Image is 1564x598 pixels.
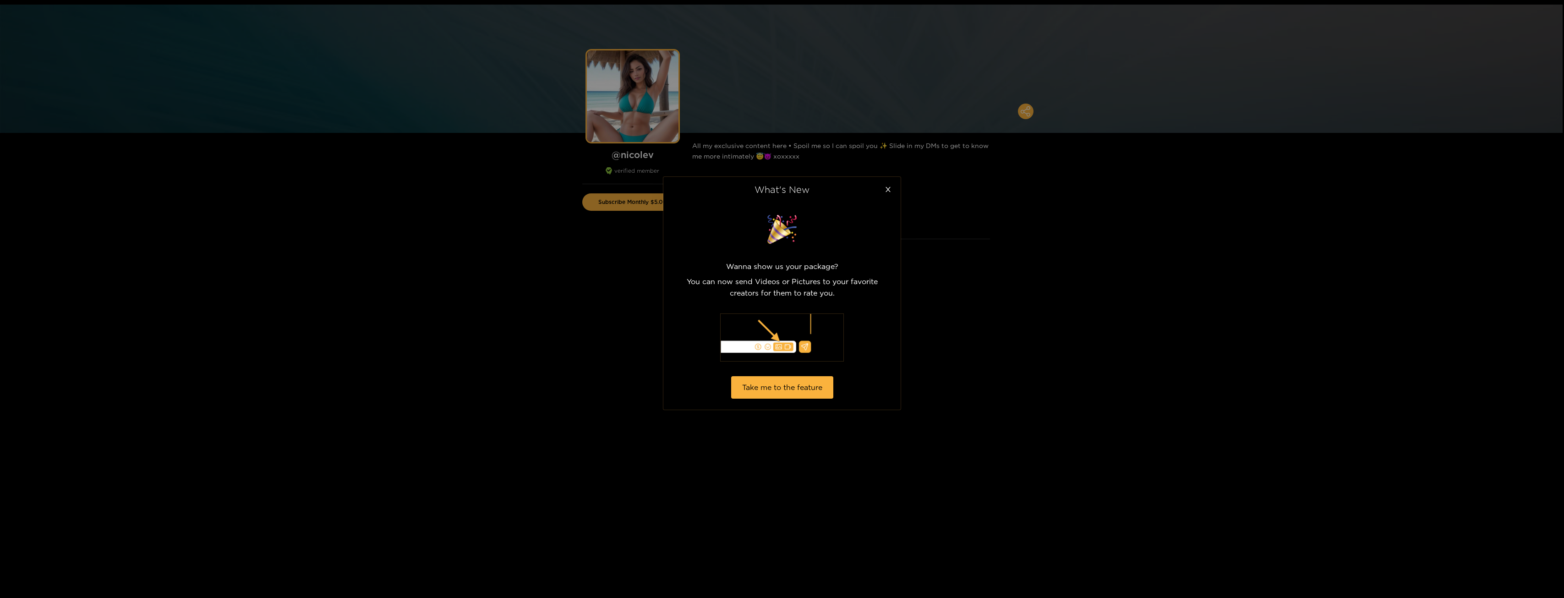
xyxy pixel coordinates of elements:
span: close [885,186,891,193]
div: What's New [674,184,890,194]
button: Close [875,177,901,203]
button: Take me to the feature [731,376,833,399]
p: You can now send Videos or Pictures to your favorite creators for them to rate you. [674,276,890,299]
p: Wanna show us your package? [674,261,890,272]
img: surprise image [759,213,805,246]
img: illustration [720,313,844,362]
